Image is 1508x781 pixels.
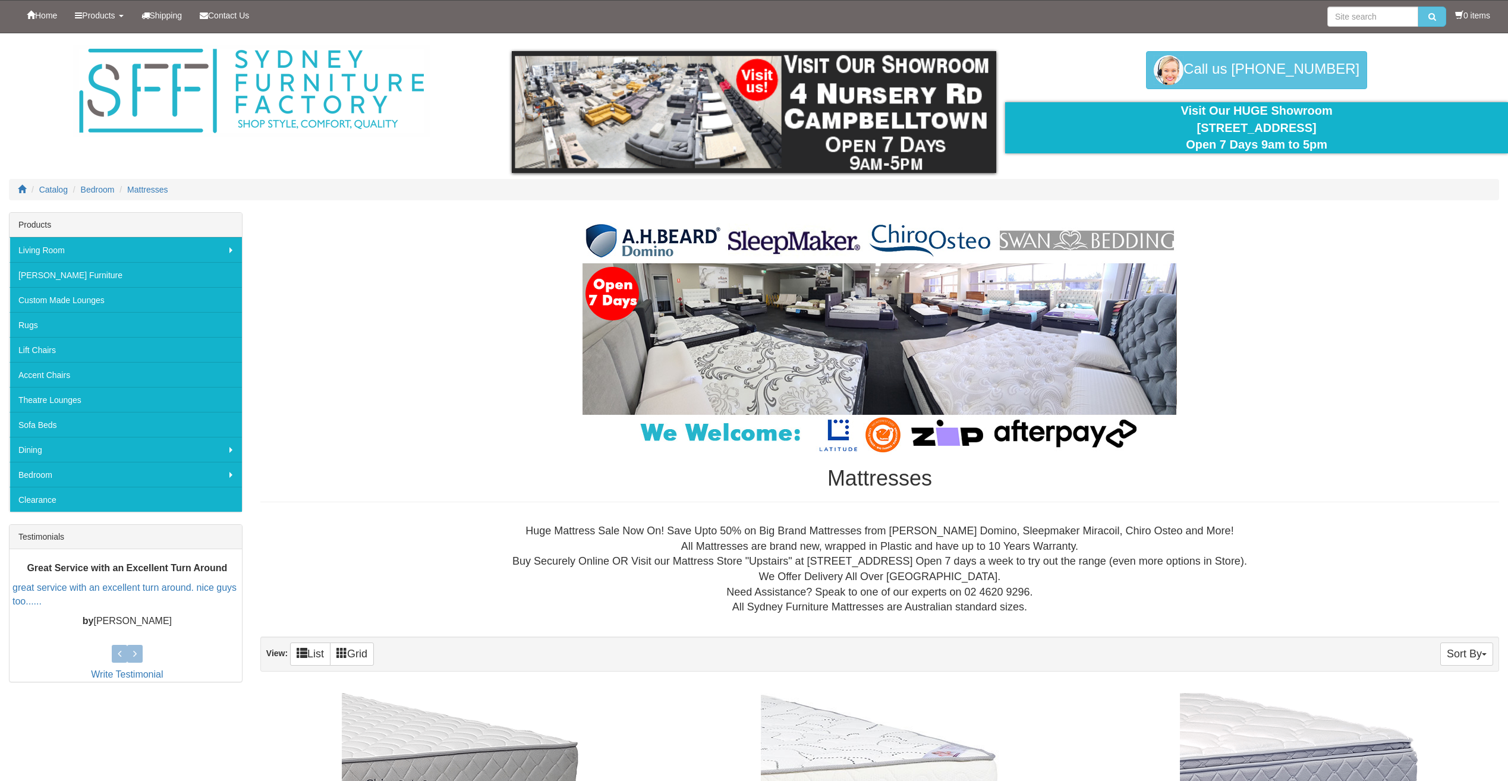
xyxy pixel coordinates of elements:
a: Shipping [133,1,191,30]
a: Custom Made Lounges [10,287,242,312]
b: by [83,616,94,626]
a: Contact Us [191,1,258,30]
a: Living Room [10,237,242,262]
a: great service with an excellent turn around. nice guys too...... [12,582,237,606]
a: Rugs [10,312,242,337]
li: 0 items [1455,10,1490,21]
img: Mattresses [583,218,1177,455]
a: Dining [10,437,242,462]
a: Grid [330,643,374,666]
a: Accent Chairs [10,362,242,387]
b: Great Service with an Excellent Turn Around [27,563,227,573]
img: Sydney Furniture Factory [73,45,430,137]
div: Products [10,213,242,237]
span: Home [35,11,57,20]
a: List [290,643,330,666]
a: Bedroom [10,462,242,487]
div: Visit Our HUGE Showroom [STREET_ADDRESS] Open 7 Days 9am to 5pm [1014,102,1499,153]
h1: Mattresses [260,467,1499,490]
div: Testimonials [10,525,242,549]
span: Products [82,11,115,20]
a: Sofa Beds [10,412,242,437]
input: Site search [1327,7,1418,27]
a: Mattresses [127,185,168,194]
img: showroom.gif [512,51,997,173]
a: Bedroom [81,185,115,194]
a: Clearance [10,487,242,512]
span: Shipping [150,11,182,20]
button: Sort By [1440,643,1493,666]
a: Theatre Lounges [10,387,242,412]
p: [PERSON_NAME] [12,615,242,628]
strong: View: [266,648,288,658]
a: Catalog [39,185,68,194]
div: Huge Mattress Sale Now On! Save Upto 50% on Big Brand Mattresses from [PERSON_NAME] Domino, Sleep... [270,524,1490,615]
a: Lift Chairs [10,337,242,362]
a: Products [66,1,132,30]
a: [PERSON_NAME] Furniture [10,262,242,287]
span: Contact Us [208,11,249,20]
a: Write Testimonial [91,669,163,679]
a: Home [18,1,66,30]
